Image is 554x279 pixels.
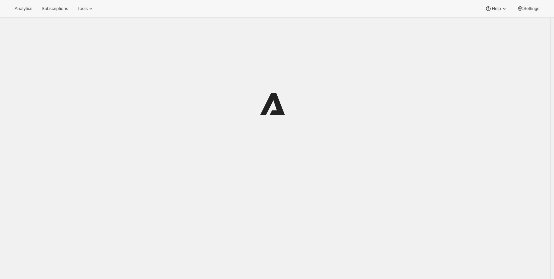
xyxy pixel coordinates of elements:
span: Analytics [15,6,32,11]
button: Help [481,4,511,13]
button: Analytics [11,4,36,13]
button: Subscriptions [37,4,72,13]
span: Subscriptions [41,6,68,11]
span: Help [492,6,501,11]
button: Settings [513,4,543,13]
button: Tools [73,4,98,13]
span: Settings [523,6,539,11]
span: Tools [77,6,88,11]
